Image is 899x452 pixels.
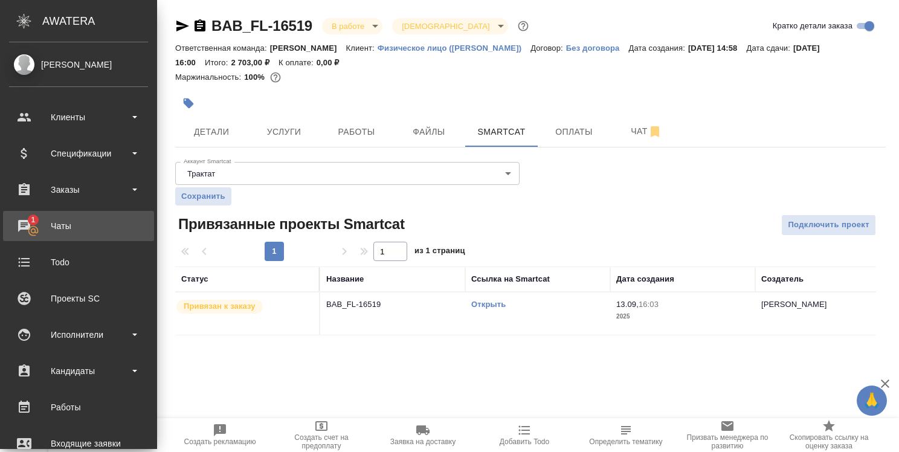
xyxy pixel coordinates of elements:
[328,21,368,31] button: В работе
[688,44,747,53] p: [DATE] 14:58
[677,418,778,452] button: Призвать менеджера по развитию
[788,218,869,232] span: Подключить проект
[175,73,244,82] p: Маржинальность:
[566,42,629,53] a: Без договора
[589,437,662,446] span: Определить тематику
[390,437,456,446] span: Заявка на доставку
[175,19,190,33] button: Скопировать ссылку для ЯМессенджера
[628,44,688,53] p: Дата создания:
[862,388,882,413] span: 🙏
[175,90,202,117] button: Добавить тэг
[474,418,575,452] button: Добавить Todo
[639,300,659,309] p: 16:03
[3,247,154,277] a: Todo
[326,299,459,311] p: BAB_FL-16519
[372,418,474,452] button: Заявка на доставку
[566,44,629,53] p: Без договора
[175,44,270,53] p: Ответственная команда:
[414,244,465,261] span: из 1 страниц
[193,19,207,33] button: Скопировать ссылку
[271,418,372,452] button: Создать счет на предоплату
[231,58,279,67] p: 2 703,00 ₽
[326,273,364,285] div: Название
[857,386,887,416] button: 🙏
[205,58,231,67] p: Итого:
[684,433,771,450] span: Призвать менеджера по развитию
[761,273,804,285] div: Создатель
[9,144,148,163] div: Спецификации
[244,73,268,82] p: 100%
[9,253,148,271] div: Todo
[211,18,312,34] a: BAB_FL-16519
[9,362,148,380] div: Кандидаты
[471,273,550,285] div: Ссылка на Smartcat
[169,418,271,452] button: Создать рекламацию
[392,18,507,34] div: В работе
[184,169,219,179] button: Трактат
[255,124,313,140] span: Услуги
[617,124,675,139] span: Чат
[279,58,317,67] p: К оплате:
[268,69,283,85] button: 0.72 RUB;
[346,44,378,53] p: Клиент:
[785,433,872,450] span: Скопировать ссылку на оценку заказа
[9,217,148,235] div: Чаты
[181,190,225,202] span: Сохранить
[378,42,530,53] a: Физическое лицо ([PERSON_NAME])
[648,124,662,139] svg: Отписаться
[182,124,240,140] span: Детали
[322,18,382,34] div: В работе
[773,20,852,32] span: Кратко детали заказа
[500,437,549,446] span: Добавить Todo
[270,44,346,53] p: [PERSON_NAME]
[9,108,148,126] div: Клиенты
[184,300,256,312] p: Привязан к заказу
[3,283,154,314] a: Проекты SC
[515,18,531,34] button: Доп статусы указывают на важность/срочность заказа
[471,300,506,309] a: Открыть
[9,326,148,344] div: Исполнители
[747,44,793,53] p: Дата сдачи:
[3,392,154,422] a: Работы
[184,437,256,446] span: Создать рекламацию
[9,398,148,416] div: Работы
[175,162,520,185] div: Трактат
[778,418,880,452] button: Скопировать ссылку на оценку заказа
[781,215,876,236] button: Подключить проект
[42,9,157,33] div: AWATERA
[9,181,148,199] div: Заказы
[616,311,749,323] p: 2025
[3,211,154,241] a: 1Чаты
[175,215,405,234] span: Привязанные проекты Smartcat
[761,300,827,309] p: [PERSON_NAME]
[398,21,493,31] button: [DEMOGRAPHIC_DATA]
[616,300,639,309] p: 13.09,
[400,124,458,140] span: Файлы
[378,44,530,53] p: Физическое лицо ([PERSON_NAME])
[24,214,42,226] span: 1
[278,433,365,450] span: Создать счет на предоплату
[575,418,677,452] button: Определить тематику
[472,124,530,140] span: Smartcat
[175,187,231,205] button: Сохранить
[545,124,603,140] span: Оплаты
[9,289,148,308] div: Проекты SC
[181,273,208,285] div: Статус
[327,124,385,140] span: Работы
[317,58,349,67] p: 0,00 ₽
[616,273,674,285] div: Дата создания
[530,44,566,53] p: Договор:
[9,58,148,71] div: [PERSON_NAME]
